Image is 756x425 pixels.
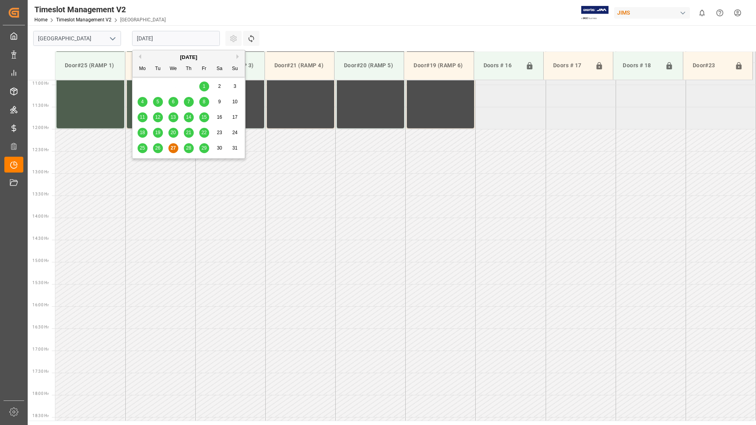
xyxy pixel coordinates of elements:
[153,143,163,153] div: Choose Tuesday, August 26th, 2025
[215,112,225,122] div: Choose Saturday, August 16th, 2025
[230,82,240,91] div: Choose Sunday, August 3rd, 2025
[236,54,241,59] button: Next Month
[168,128,178,138] div: Choose Wednesday, August 20th, 2025
[550,58,592,73] div: Doors # 17
[217,130,222,135] span: 23
[184,97,194,107] div: Choose Thursday, August 7th, 2025
[201,130,206,135] span: 22
[199,128,209,138] div: Choose Friday, August 22nd, 2025
[141,99,144,104] span: 4
[199,64,209,74] div: Fr
[32,303,49,307] span: 16:00 Hr
[232,145,237,151] span: 31
[215,128,225,138] div: Choose Saturday, August 23rd, 2025
[215,82,225,91] div: Choose Saturday, August 2nd, 2025
[199,97,209,107] div: Choose Friday, August 8th, 2025
[132,31,220,46] input: DD.MM.YYYY
[140,114,145,120] span: 11
[693,4,711,22] button: show 0 new notifications
[136,54,141,59] button: Previous Month
[232,130,237,135] span: 24
[138,112,147,122] div: Choose Monday, August 11th, 2025
[32,258,49,263] span: 15:00 Hr
[168,64,178,74] div: We
[32,325,49,329] span: 16:30 Hr
[184,64,194,74] div: Th
[32,170,49,174] span: 13:00 Hr
[186,145,191,151] span: 28
[172,99,175,104] span: 6
[217,145,222,151] span: 30
[32,281,49,285] span: 15:30 Hr
[187,99,190,104] span: 7
[215,97,225,107] div: Choose Saturday, August 9th, 2025
[184,112,194,122] div: Choose Thursday, August 14th, 2025
[106,32,118,45] button: open menu
[62,58,119,73] div: Door#25 (RAMP 1)
[218,83,221,89] span: 2
[132,58,188,73] div: Door#24 (RAMP 2)
[199,82,209,91] div: Choose Friday, August 1st, 2025
[140,145,145,151] span: 25
[230,64,240,74] div: Su
[32,414,49,418] span: 18:30 Hr
[32,347,49,351] span: 17:00 Hr
[153,128,163,138] div: Choose Tuesday, August 19th, 2025
[32,369,49,374] span: 17:30 Hr
[34,4,166,15] div: Timeslot Management V2
[690,58,731,73] div: Door#23
[34,17,47,23] a: Home
[138,128,147,138] div: Choose Monday, August 18th, 2025
[480,58,522,73] div: Doors # 16
[711,4,729,22] button: Help Center
[234,83,236,89] span: 3
[199,143,209,153] div: Choose Friday, August 29th, 2025
[201,145,206,151] span: 29
[138,97,147,107] div: Choose Monday, August 4th, 2025
[138,143,147,153] div: Choose Monday, August 25th, 2025
[203,99,206,104] span: 8
[155,145,160,151] span: 26
[170,114,176,120] span: 13
[581,6,609,20] img: Exertis%20JAM%20-%20Email%20Logo.jpg_1722504956.jpg
[271,58,328,73] div: Door#21 (RAMP 4)
[33,31,121,46] input: Type to search/select
[232,99,237,104] span: 10
[56,17,112,23] a: Timeslot Management V2
[186,114,191,120] span: 14
[218,99,221,104] span: 9
[620,58,661,73] div: Doors # 18
[201,114,206,120] span: 15
[153,112,163,122] div: Choose Tuesday, August 12th, 2025
[155,130,160,135] span: 19
[614,5,693,20] button: JIMS
[168,143,178,153] div: Choose Wednesday, August 27th, 2025
[32,81,49,85] span: 11:00 Hr
[215,143,225,153] div: Choose Saturday, August 30th, 2025
[32,192,49,196] span: 13:30 Hr
[215,64,225,74] div: Sa
[132,53,245,61] div: [DATE]
[135,79,243,156] div: month 2025-08
[230,143,240,153] div: Choose Sunday, August 31st, 2025
[153,97,163,107] div: Choose Tuesday, August 5th, 2025
[32,148,49,152] span: 12:30 Hr
[230,128,240,138] div: Choose Sunday, August 24th, 2025
[170,130,176,135] span: 20
[230,97,240,107] div: Choose Sunday, August 10th, 2025
[203,83,206,89] span: 1
[32,236,49,241] span: 14:30 Hr
[184,143,194,153] div: Choose Thursday, August 28th, 2025
[32,125,49,130] span: 12:00 Hr
[153,64,163,74] div: Tu
[199,112,209,122] div: Choose Friday, August 15th, 2025
[614,7,690,19] div: JIMS
[168,112,178,122] div: Choose Wednesday, August 13th, 2025
[341,58,397,73] div: Door#20 (RAMP 5)
[32,103,49,108] span: 11:30 Hr
[155,114,160,120] span: 12
[157,99,159,104] span: 5
[410,58,467,73] div: Door#19 (RAMP 6)
[170,145,176,151] span: 27
[232,114,237,120] span: 17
